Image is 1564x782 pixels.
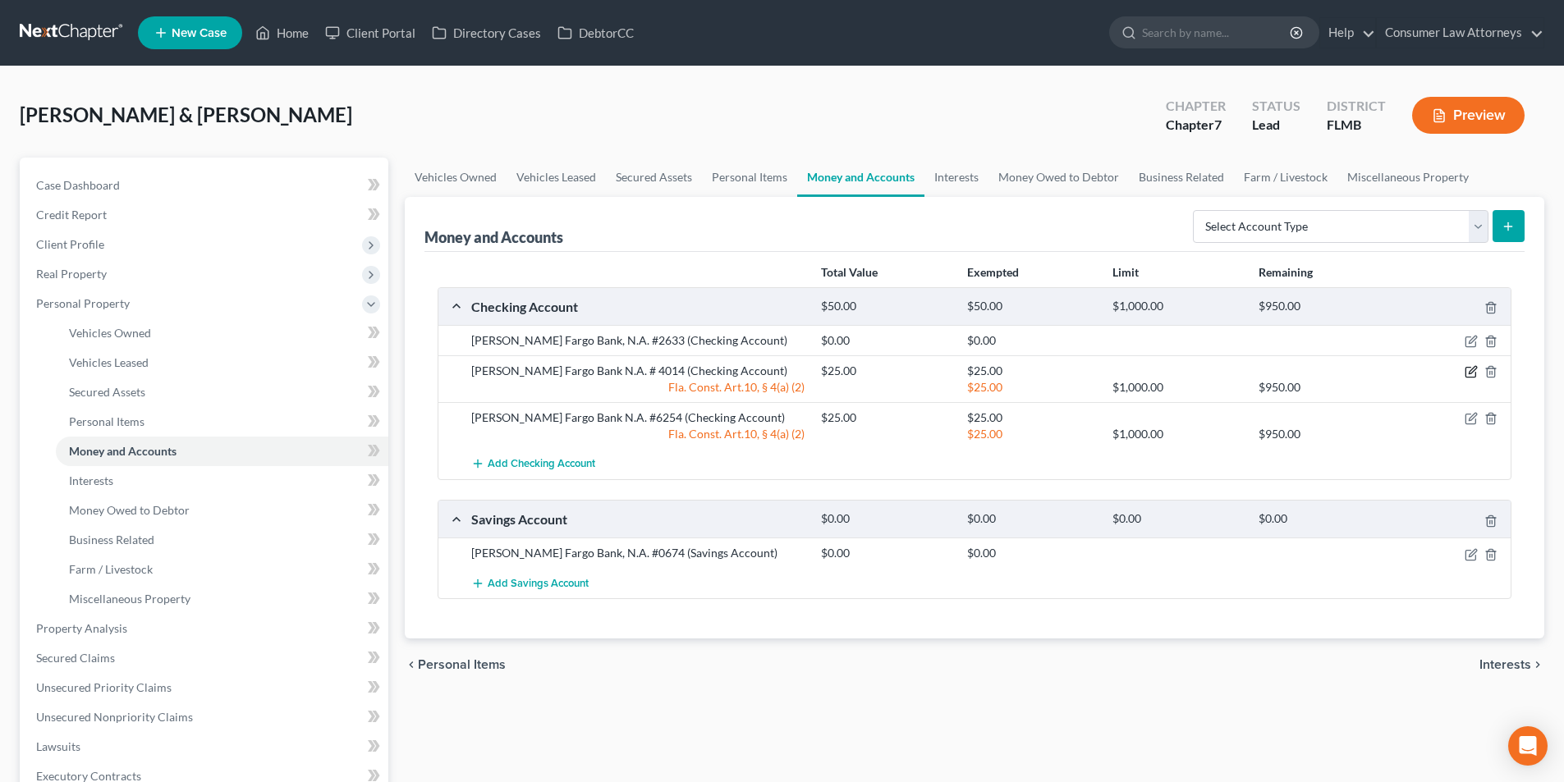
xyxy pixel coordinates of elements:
[69,355,149,369] span: Vehicles Leased
[56,407,388,437] a: Personal Items
[488,458,595,471] span: Add Checking Account
[56,318,388,348] a: Vehicles Owned
[424,18,549,48] a: Directory Cases
[69,385,145,399] span: Secured Assets
[56,496,388,525] a: Money Owed to Debtor
[988,158,1129,197] a: Money Owed to Debtor
[959,363,1104,379] div: $25.00
[924,158,988,197] a: Interests
[1104,299,1250,314] div: $1,000.00
[36,208,107,222] span: Credit Report
[36,680,172,694] span: Unsecured Priority Claims
[56,437,388,466] a: Money and Accounts
[405,658,506,671] button: chevron_left Personal Items
[405,658,418,671] i: chevron_left
[1531,658,1544,671] i: chevron_right
[1129,158,1234,197] a: Business Related
[463,426,813,442] div: Fla. Const. Art.10, § 4(a) (2)
[36,651,115,665] span: Secured Claims
[813,299,958,314] div: $50.00
[69,562,153,576] span: Farm / Livestock
[1327,97,1386,116] div: District
[959,511,1104,527] div: $0.00
[69,503,190,517] span: Money Owed to Debtor
[1104,511,1250,527] div: $0.00
[23,171,388,200] a: Case Dashboard
[1252,97,1300,116] div: Status
[424,227,563,247] div: Money and Accounts
[1250,299,1396,314] div: $950.00
[36,267,107,281] span: Real Property
[1479,658,1531,671] span: Interests
[1250,511,1396,527] div: $0.00
[471,449,595,479] button: Add Checking Account
[23,614,388,643] a: Property Analysis
[172,27,227,39] span: New Case
[463,363,813,379] div: [PERSON_NAME] Fargo Bank N.A. # 4014 (Checking Account)
[959,332,1104,349] div: $0.00
[23,702,388,732] a: Unsecured Nonpriority Claims
[56,466,388,496] a: Interests
[1508,726,1548,766] div: Open Intercom Messenger
[36,178,120,192] span: Case Dashboard
[1377,18,1543,48] a: Consumer Law Attorneys
[1142,17,1292,48] input: Search by name...
[1479,658,1544,671] button: Interests chevron_right
[1234,158,1337,197] a: Farm / Livestock
[463,510,813,528] div: Savings Account
[813,545,958,561] div: $0.00
[69,444,177,458] span: Money and Accounts
[1250,426,1396,442] div: $950.00
[1412,97,1525,134] button: Preview
[1259,265,1313,279] strong: Remaining
[56,584,388,614] a: Miscellaneous Property
[463,409,813,426] div: [PERSON_NAME] Fargo Bank N.A. #6254 (Checking Account)
[20,103,352,126] span: [PERSON_NAME] & [PERSON_NAME]
[1104,379,1250,396] div: $1,000.00
[821,265,878,279] strong: Total Value
[69,533,154,546] span: Business Related
[1112,265,1139,279] strong: Limit
[813,332,958,349] div: $0.00
[463,379,813,396] div: Fla. Const. Art.10, § 4(a) (2)
[56,555,388,584] a: Farm / Livestock
[1320,18,1375,48] a: Help
[463,332,813,349] div: [PERSON_NAME] Fargo Bank, N.A. #2633 (Checking Account)
[606,158,702,197] a: Secured Assets
[488,577,589,590] span: Add Savings Account
[813,409,958,426] div: $25.00
[463,545,813,561] div: [PERSON_NAME] Fargo Bank, N.A. #0674 (Savings Account)
[1104,426,1250,442] div: $1,000.00
[23,643,388,673] a: Secured Claims
[959,409,1104,426] div: $25.00
[797,158,924,197] a: Money and Accounts
[36,296,130,310] span: Personal Property
[959,299,1104,314] div: $50.00
[23,673,388,702] a: Unsecured Priority Claims
[418,658,506,671] span: Personal Items
[1166,116,1226,135] div: Chapter
[1337,158,1479,197] a: Miscellaneous Property
[1250,379,1396,396] div: $950.00
[1252,116,1300,135] div: Lead
[549,18,642,48] a: DebtorCC
[36,739,80,753] span: Lawsuits
[69,473,113,487] span: Interests
[967,265,1019,279] strong: Exempted
[405,158,507,197] a: Vehicles Owned
[247,18,317,48] a: Home
[959,545,1104,561] div: $0.00
[959,379,1104,396] div: $25.00
[813,363,958,379] div: $25.00
[317,18,424,48] a: Client Portal
[23,200,388,230] a: Credit Report
[36,621,127,635] span: Property Analysis
[507,158,606,197] a: Vehicles Leased
[69,592,190,606] span: Miscellaneous Property
[23,732,388,761] a: Lawsuits
[69,326,151,340] span: Vehicles Owned
[1214,117,1222,132] span: 7
[959,426,1104,442] div: $25.00
[36,710,193,724] span: Unsecured Nonpriority Claims
[1327,116,1386,135] div: FLMB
